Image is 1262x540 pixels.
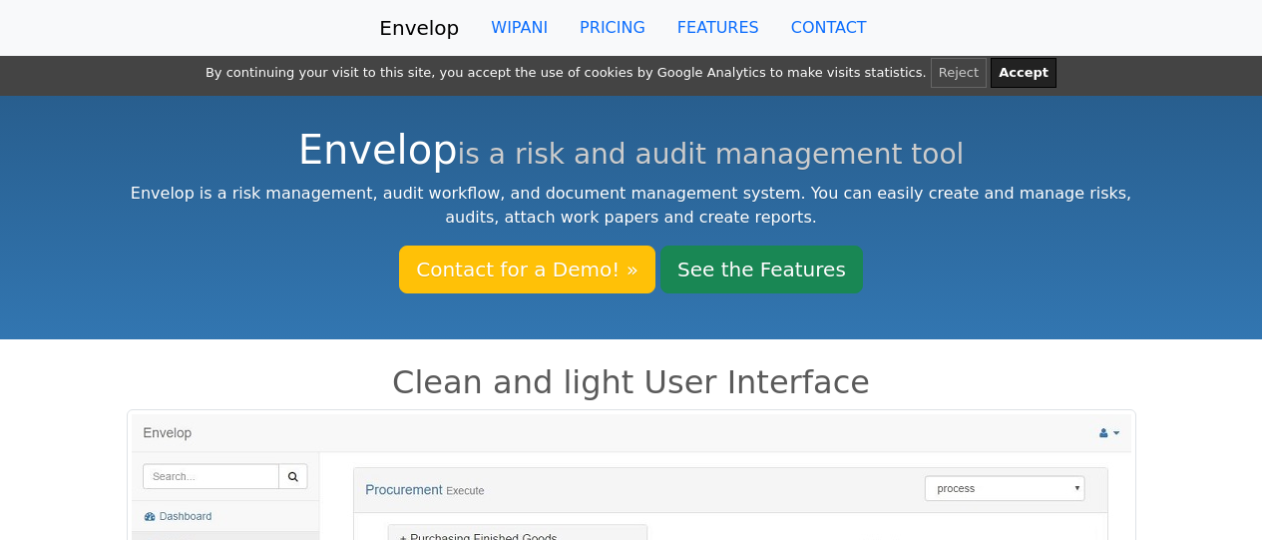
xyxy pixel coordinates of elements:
[399,246,655,293] a: Contact for a Demo! »
[660,246,863,293] a: See the Features
[661,8,775,48] a: FEATURES
[102,182,1160,230] p: Envelop is a risk management, audit workflow, and document management system. You can easily crea...
[102,126,1160,174] h1: Envelop
[931,58,987,88] button: Reject
[206,65,927,80] span: By continuing your visit to this site, you accept the use of cookies by Google Analytics to make ...
[458,138,965,171] small: is a risk and audit management tool
[991,58,1056,88] button: Accept
[775,8,883,48] a: CONTACT
[379,8,459,48] a: Envelop
[475,8,564,48] a: WIPANI
[564,8,661,48] a: PRICING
